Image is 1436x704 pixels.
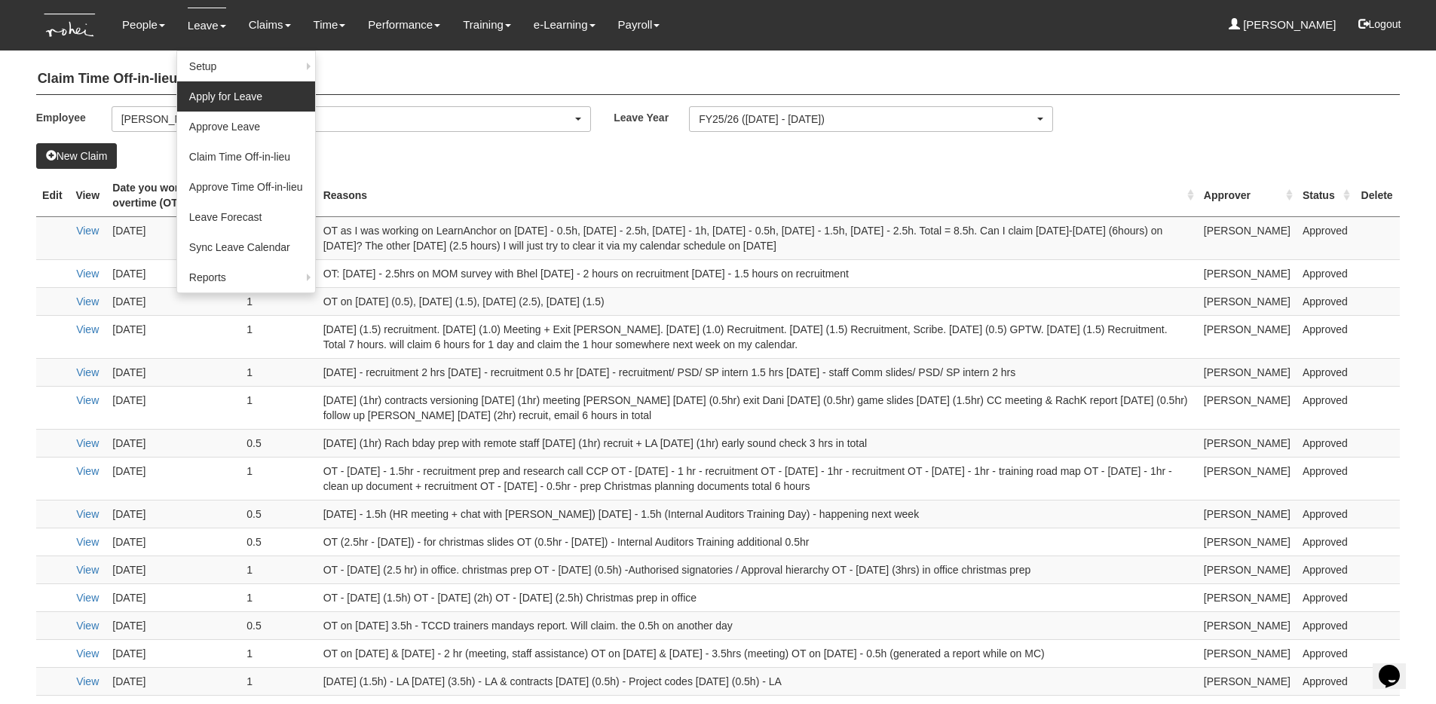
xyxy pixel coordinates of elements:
a: View [76,620,99,632]
th: Delete [1354,174,1401,217]
td: OT - [DATE] - 1.5hr - recruitment prep and research call CCP OT - [DATE] - 1 hr - recruitment OT ... [317,457,1198,500]
td: [DATE] (1hr) contracts versioning [DATE] (1hr) meeting [PERSON_NAME] [DATE] (0.5hr) exit Dani [DA... [317,386,1198,429]
td: Approved [1297,259,1354,287]
th: Approver : activate to sort column ascending [1198,174,1297,217]
td: [PERSON_NAME] [1198,583,1297,611]
td: 1 [240,639,317,667]
td: Approved [1297,667,1354,695]
a: Performance [368,8,440,42]
td: Approved [1297,583,1354,611]
td: OT on [DATE] 3.5h - TCCD trainers mandays report. Will claim. the 0.5h on another day [317,611,1198,639]
button: Logout [1348,6,1412,42]
td: [DATE] [106,287,240,315]
td: [DATE] [106,216,240,259]
a: Leave [188,8,226,43]
td: [PERSON_NAME] [1198,500,1297,528]
a: Training [463,8,511,42]
td: 0.5 [240,528,317,556]
td: [PERSON_NAME] [1198,216,1297,259]
a: View [76,268,99,280]
td: Approved [1297,500,1354,528]
a: View [76,508,99,520]
td: OT on [DATE] (0.5), [DATE] (1.5), [DATE] (2.5), [DATE] (1.5) [317,287,1198,315]
a: Apply for Leave [177,81,315,112]
td: [DATE] [106,429,240,457]
td: Approved [1297,556,1354,583]
a: Reports [177,262,315,292]
button: New Claim [36,143,118,169]
a: View [76,323,99,335]
div: [PERSON_NAME] [121,112,573,127]
td: Approved [1297,429,1354,457]
button: FY25/26 ([DATE] - [DATE]) [689,106,1053,132]
td: [PERSON_NAME] [1198,358,1297,386]
a: Leave Forecast [177,202,315,232]
a: View [76,675,99,687]
a: View [76,225,99,237]
td: 1 [240,287,317,315]
td: [DATE] [106,556,240,583]
td: [PERSON_NAME] [1198,639,1297,667]
td: Approved [1297,287,1354,315]
a: Approve Time Off-in-lieu [177,172,315,202]
td: [PERSON_NAME] [1198,287,1297,315]
td: [PERSON_NAME] [1198,259,1297,287]
td: [DATE] [106,386,240,429]
td: 1 [240,556,317,583]
a: Approve Leave [177,112,315,142]
td: Approved [1297,457,1354,500]
a: Claims [249,8,291,42]
a: Sync Leave Calendar [177,232,315,262]
td: [DATE] [106,611,240,639]
td: OT (2.5hr - [DATE]) - for christmas slides OT (0.5hr - [DATE]) - Internal Auditors Training addit... [317,528,1198,556]
td: [DATE] [106,259,240,287]
td: [DATE] [106,639,240,667]
td: 0.5 [240,429,317,457]
td: 1 [240,667,317,695]
th: Status : activate to sort column ascending [1297,174,1354,217]
td: 1 [240,583,317,611]
td: 1 [240,315,317,358]
a: View [76,295,99,308]
td: 1 [240,386,317,429]
a: View [76,592,99,604]
td: [PERSON_NAME] [1198,528,1297,556]
td: [DATE] [106,583,240,611]
td: [DATE] [106,528,240,556]
td: 1 [240,457,317,500]
td: [PERSON_NAME] [1198,457,1297,500]
a: Claim Time Off-in-lieu [177,142,315,172]
a: View [76,366,99,378]
td: [DATE] [106,667,240,695]
td: [PERSON_NAME] [1198,386,1297,429]
td: [PERSON_NAME] [1198,429,1297,457]
td: Approved [1297,358,1354,386]
td: [PERSON_NAME] [1198,556,1297,583]
a: View [76,536,99,548]
td: Approved [1297,216,1354,259]
td: [DATE] - 1.5h (HR meeting + chat with [PERSON_NAME]) [DATE] - 1.5h (Internal Auditors Training Da... [317,500,1198,528]
a: View [76,647,99,660]
td: OT as I was working on LearnAnchor on [DATE] - 0.5h, [DATE] - 2.5h, [DATE] - 1h, [DATE] - 0.5h, [... [317,216,1198,259]
td: Approved [1297,315,1354,358]
button: [PERSON_NAME] [112,106,592,132]
th: View [69,174,106,217]
td: Approved [1297,386,1354,429]
td: OT - [DATE] (1.5h) OT - [DATE] (2h) OT - [DATE] (2.5h) Christmas prep in office [317,583,1198,611]
td: 1 [240,358,317,386]
label: Leave Year [614,106,689,128]
td: Approved [1297,611,1354,639]
iframe: chat widget [1373,644,1421,689]
a: View [76,437,99,449]
a: View [76,564,99,576]
a: Payroll [618,8,660,42]
td: [PERSON_NAME] [1198,315,1297,358]
a: Setup [177,51,315,81]
td: [DATE] [106,457,240,500]
td: [DATE] (1.5h) - LA [DATE] (3.5h) - LA & contracts [DATE] (0.5h) - Project codes [DATE] (0.5h) - LA [317,667,1198,695]
td: [DATE] (1.5) recruitment. [DATE] (1.0) Meeting + Exit [PERSON_NAME]. [DATE] (1.0) Recruitment. [D... [317,315,1198,358]
a: Time [314,8,346,42]
td: OT - [DATE] (2.5 hr) in office. christmas prep OT - [DATE] (0.5h) -Authorised signatories / Appro... [317,556,1198,583]
h4: Claim Time Off-in-lieu [36,64,1401,95]
td: [PERSON_NAME] [1198,667,1297,695]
